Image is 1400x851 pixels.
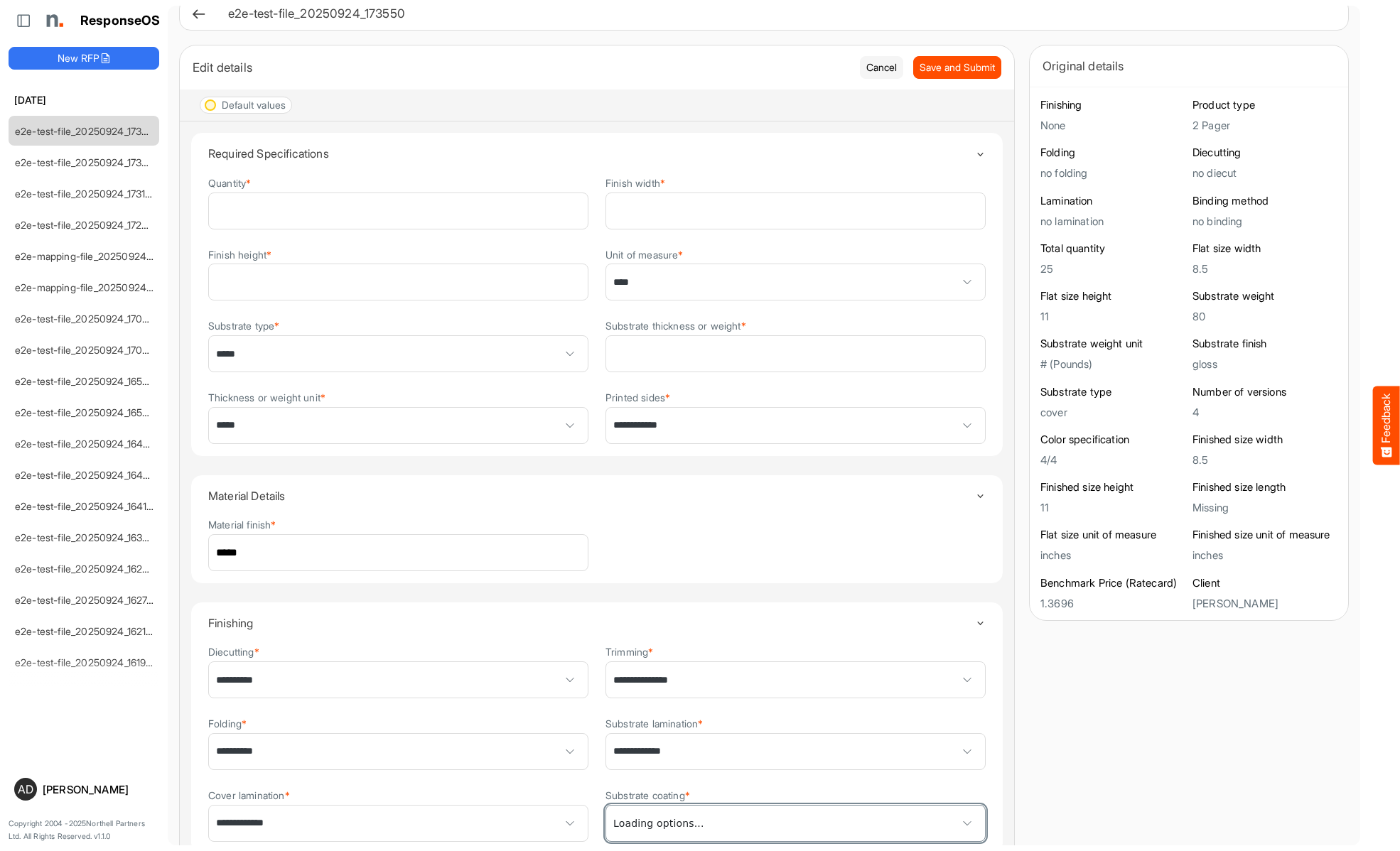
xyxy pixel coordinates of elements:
h6: Benchmark Price (Ratecard) [1040,576,1185,590]
h6: Finished size unit of measure [1192,528,1337,542]
h6: Client [1192,576,1337,590]
h6: Binding method [1192,194,1337,208]
button: Feedback [1373,386,1400,465]
h5: None [1040,119,1185,131]
span: AD [18,784,33,795]
a: e2e-test-file_20250924_173220 [15,156,160,168]
h5: no binding [1192,215,1337,227]
h6: Finished size height [1040,480,1185,494]
label: Diecutting [208,646,259,657]
label: Substrate coating [605,790,690,801]
h5: [PERSON_NAME] [1192,597,1337,609]
h6: Substrate weight [1192,289,1337,303]
h4: Required Specifications [208,147,975,160]
label: Quantity [208,178,251,188]
h5: 4 [1192,406,1337,418]
label: Material finish [208,519,276,530]
a: e2e-test-file_20250924_173550 [15,125,160,137]
h5: no diecut [1192,167,1337,179]
a: e2e-mapping-file_20250924_172830 [15,250,182,262]
div: Default values [222,100,286,110]
label: Thickness or weight unit [208,392,325,403]
h6: [DATE] [9,92,159,108]
h6: Folding [1040,146,1185,160]
h5: cover [1040,406,1185,418]
a: e2e-test-file_20250924_162904 [15,563,161,575]
h6: Number of versions [1192,385,1337,399]
a: e2e-test-file_20250924_165023 [15,406,161,418]
h5: # (Pounds) [1040,358,1185,370]
button: New RFP [9,47,159,70]
a: e2e-test-file_20250924_170436 [15,344,161,356]
label: Folding [208,718,247,729]
label: Finish height [208,249,271,260]
button: Save and Submit Progress [913,56,1001,79]
label: Unit of measure [605,249,684,260]
h6: Substrate weight unit [1040,337,1185,351]
button: Cancel [860,56,903,79]
h6: e2e-test-file_20250924_173550 [228,8,1325,20]
h1: ResponseOS [80,13,161,28]
a: e2e-test-file_20250924_170558 [15,313,160,325]
h6: Flat size unit of measure [1040,528,1185,542]
label: Substrate type [208,320,279,331]
h5: 2 Pager [1192,119,1337,131]
summary: Toggle content [208,133,986,174]
label: Substrate lamination [605,718,703,729]
h6: Finished size length [1192,480,1337,494]
a: e2e-test-file_20250924_173139 [15,188,157,200]
h5: 80 [1192,310,1337,322]
h5: no lamination [1040,215,1185,227]
h6: Substrate finish [1192,337,1337,351]
p: Copyright 2004 - 2025 Northell Partners Ltd. All Rights Reserved. v 1.1.0 [9,818,159,842]
label: Trimming [605,646,653,657]
a: e2e-test-file_20250924_172913 [15,219,157,231]
h6: Finished size width [1192,433,1337,447]
a: e2e-test-file_20250924_162142 [15,625,158,637]
h4: Material Details [208,489,975,502]
h6: Total quantity [1040,242,1185,256]
label: Printed sides [605,392,670,403]
h6: Flat size width [1192,242,1337,256]
h5: 11 [1040,310,1185,322]
a: e2e-test-file_20250924_164137 [15,500,158,512]
label: Finish width [605,178,665,188]
h5: inches [1192,549,1337,561]
label: Substrate thickness or weight [605,320,746,331]
a: e2e-test-file_20250924_164246 [15,469,161,481]
h4: Finishing [208,617,975,629]
h5: 8.5 [1192,263,1337,275]
div: Edit details [193,58,849,77]
h5: no folding [1040,167,1185,179]
a: e2e-mapping-file_20250924_172435 [15,281,182,293]
summary: Toggle content [208,475,986,516]
div: [PERSON_NAME] [43,784,154,795]
h6: Flat size height [1040,289,1185,303]
h6: Color specification [1040,433,1185,447]
a: e2e-test-file_20250924_161957 [15,656,157,668]
div: Original details [1043,56,1335,76]
a: e2e-test-file_20250924_162747 [15,594,158,606]
a: e2e-test-file_20250924_165507 [15,375,160,387]
h5: 4/4 [1040,454,1185,466]
label: Cover lamination [208,790,290,801]
h6: Product type [1192,98,1337,112]
a: e2e-test-file_20250924_164712 [15,438,158,450]
h5: Missing [1192,502,1337,514]
h6: Finishing [1040,98,1185,112]
a: e2e-test-file_20250924_163739 [15,531,159,543]
h5: 1.3696 [1040,597,1185,609]
h5: 11 [1040,502,1185,514]
h6: Diecutting [1192,146,1337,160]
h6: Lamination [1040,194,1185,208]
summary: Toggle content [208,602,986,644]
h5: 8.5 [1192,454,1337,466]
span: Save and Submit [920,60,995,75]
h6: Substrate type [1040,385,1185,399]
h5: inches [1040,549,1185,561]
h5: gloss [1192,358,1337,370]
img: Northell [39,6,68,35]
h5: 25 [1040,263,1185,275]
